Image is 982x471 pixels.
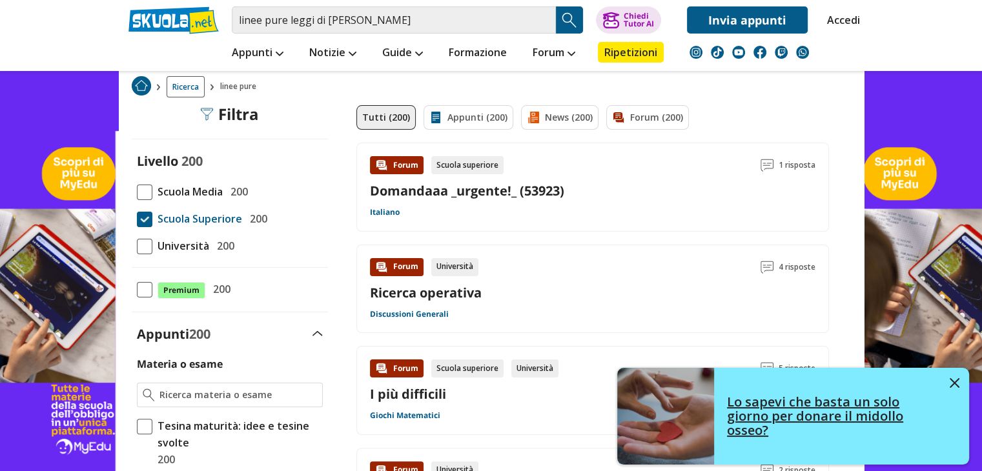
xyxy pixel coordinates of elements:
a: Domandaaa _urgente!_ (53923) [370,182,564,199]
a: Giochi Matematici [370,410,440,421]
a: Tutti (200) [356,105,416,130]
img: Commenti lettura [761,261,773,274]
img: Commenti lettura [761,362,773,375]
img: Cerca appunti, riassunti o versioni [560,10,579,30]
span: 200 [208,281,230,297]
div: Forum [370,359,424,377]
img: Forum contenuto [375,261,388,274]
span: Università [152,237,209,254]
span: 200 [212,237,234,254]
span: 4 risposte [779,258,815,276]
label: Appunti [137,325,210,343]
div: Chiedi Tutor AI [623,12,653,28]
a: Forum [529,42,578,65]
span: linee pure [220,76,261,97]
img: Filtra filtri mobile [200,108,213,121]
img: Ricerca materia o esame [143,388,155,401]
div: Filtra [200,105,259,123]
img: Apri e chiudi sezione [312,331,323,336]
div: Forum [370,258,424,276]
div: Scuola superiore [431,156,504,174]
span: 200 [225,183,248,200]
img: tiktok [711,46,724,59]
a: News (200) [521,105,598,130]
a: Discussioni Generali [370,309,449,319]
div: Scuola superiore [431,359,504,377]
input: Cerca appunti, riassunti o versioni [232,6,556,34]
input: Ricerca materia o esame [159,388,316,401]
a: Forum (200) [606,105,689,130]
h4: Lo sapevi che basta un solo giorno per donare il midollo osseo? [727,395,940,437]
div: Università [431,258,478,276]
img: Appunti filtro contenuto [429,111,442,124]
a: Home [132,76,151,97]
span: Premium [158,282,205,299]
span: 1 risposta [779,156,815,174]
img: twitch [775,46,788,59]
a: I più difficili [370,385,446,403]
a: Accedi [827,6,854,34]
a: Guide [379,42,426,65]
img: facebook [753,46,766,59]
button: Search Button [556,6,583,34]
img: instagram [690,46,702,59]
span: 200 [181,152,203,170]
span: Scuola Media [152,183,223,200]
a: Formazione [445,42,510,65]
img: Forum contenuto [375,362,388,375]
span: 200 [245,210,267,227]
label: Livello [137,152,178,170]
div: Forum [370,156,424,174]
img: Forum filtro contenuto [612,111,625,124]
a: Lo sapevi che basta un solo giorno per donare il midollo osseo? [617,368,969,465]
a: Appunti (200) [424,105,513,130]
span: 5 risposte [779,359,815,377]
span: 200 [189,325,210,343]
a: Appunti [229,42,287,65]
a: Ripetizioni [598,42,664,63]
button: ChiediTutor AI [596,6,661,34]
img: Commenti lettura [761,159,773,172]
img: Forum contenuto [375,159,388,172]
img: youtube [732,46,745,59]
div: Università [511,359,558,377]
label: Materia o esame [137,357,223,371]
a: Invia appunti [687,6,808,34]
a: Italiano [370,207,400,217]
img: WhatsApp [796,46,809,59]
a: Ricerca [167,76,205,97]
span: 200 [152,451,175,468]
img: News filtro contenuto [527,111,540,124]
span: Tesina maturità: idee e tesine svolte [152,417,323,451]
a: Ricerca operativa [370,284,482,301]
img: close [950,378,959,388]
a: Notizie [306,42,360,65]
img: Home [132,76,151,95]
span: Scuola Superiore [152,210,242,227]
